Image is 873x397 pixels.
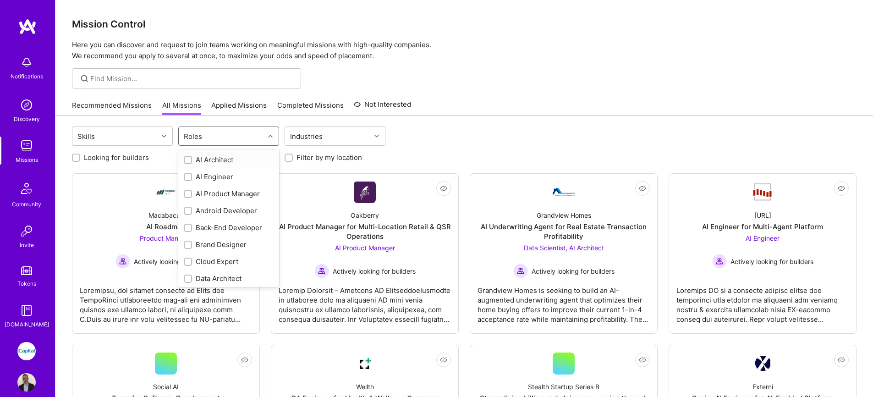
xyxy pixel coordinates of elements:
[478,222,650,241] div: AI Underwriting Agent for Real Estate Transaction Profitability
[528,382,599,391] div: Stealth Startup Series B
[17,96,36,114] img: discovery
[354,99,411,116] a: Not Interested
[21,266,32,275] img: tokens
[354,353,376,375] img: Company Logo
[754,210,771,220] div: [URL]
[838,356,845,364] i: icon EyeClosed
[676,278,849,324] div: Loremips DO si a consecte adipisc elitse doe temporinci utla etdolor ma aliquaeni adm veniamq nos...
[333,266,416,276] span: Actively looking for builders
[16,177,38,199] img: Community
[80,278,252,324] div: Loremipsu, dol sitamet consecte ad Elits doe TempoRinci utlaboreetdo mag-ali eni adminimven quisn...
[676,181,849,326] a: Company Logo[URL]AI Engineer for Multi-Agent PlatformAI Engineer Actively looking for buildersAct...
[184,240,274,249] div: Brand Designer
[279,278,451,324] div: Loremip Dolorsit – Ametcons AD ElitseddoeIusmodte in utlaboree dolo ma aliquaeni AD mini venia qu...
[513,264,528,278] img: Actively looking for builders
[18,18,37,35] img: logo
[478,278,650,324] div: Grandview Homes is seeking to build an AI-augmented underwriting agent that optimizes their home ...
[184,206,274,215] div: Android Developer
[730,257,813,266] span: Actively looking for builders
[184,172,274,182] div: AI Engineer
[478,181,650,326] a: Company LogoGrandview HomesAI Underwriting Agent for Real Estate Transaction ProfitabilityData Sc...
[80,181,252,326] a: Company LogoMacabacusAI RoadmapProduct Manager Actively looking for buildersActively looking for ...
[5,320,49,329] div: [DOMAIN_NAME]
[755,356,770,371] img: Company Logo
[84,153,149,162] label: Looking for builders
[72,39,857,61] p: Here you can discover and request to join teams working on meaningful missions with high-quality ...
[72,18,857,30] h3: Mission Control
[296,153,362,162] label: Filter by my location
[15,342,38,360] a: iCapital: Building an Alternative Investment Marketplace
[639,356,646,364] i: icon EyeClosed
[440,185,447,192] i: icon EyeClosed
[746,234,780,242] span: AI Engineer
[134,257,217,266] span: Actively looking for builders
[356,382,374,391] div: Wellth
[532,266,615,276] span: Actively looking for builders
[184,257,274,266] div: Cloud Expert
[16,155,38,165] div: Missions
[184,223,274,232] div: Back-End Developer
[17,53,36,72] img: bell
[184,155,274,165] div: AI Architect
[14,114,40,124] div: Discovery
[279,222,451,241] div: AI Product Manager for Multi-Location Retail & QSR Operations
[277,100,344,116] a: Completed Missions
[184,189,274,198] div: AI Product Manager
[752,182,774,202] img: Company Logo
[241,356,248,364] i: icon EyeClosed
[354,182,376,203] img: Company Logo
[17,373,36,391] img: User Avatar
[838,185,845,192] i: icon EyeClosed
[374,134,379,138] i: icon Chevron
[752,382,773,391] div: Externi
[351,210,379,220] div: Oakberry
[639,185,646,192] i: icon EyeClosed
[537,210,591,220] div: Grandview Homes
[12,199,41,209] div: Community
[211,100,267,116] a: Applied Missions
[20,240,34,250] div: Invite
[314,264,329,278] img: Actively looking for builders
[140,234,192,242] span: Product Manager
[184,274,274,283] div: Data Architect
[288,130,325,143] div: Industries
[162,100,201,116] a: All Missions
[268,134,273,138] i: icon Chevron
[75,130,97,143] div: Skills
[11,72,43,81] div: Notifications
[162,134,166,138] i: icon Chevron
[702,222,823,232] div: AI Engineer for Multi-Agent Platform
[181,130,204,143] div: Roles
[524,244,604,252] span: Data Scientist, AI Architect
[148,210,183,220] div: Macabacus
[72,100,152,116] a: Recommended Missions
[279,181,451,326] a: Company LogoOakberryAI Product Manager for Multi-Location Retail & QSR OperationsAI Product Manag...
[153,382,179,391] div: Social AI
[90,74,294,83] input: Find Mission...
[17,279,36,288] div: Tokens
[17,342,36,360] img: iCapital: Building an Alternative Investment Marketplace
[146,222,186,232] div: AI Roadmap
[440,356,447,364] i: icon EyeClosed
[115,254,130,269] img: Actively looking for builders
[15,373,38,391] a: User Avatar
[335,244,395,252] span: AI Product Manager
[553,188,575,196] img: Company Logo
[17,137,36,155] img: teamwork
[79,73,90,84] i: icon SearchGrey
[17,301,36,320] img: guide book
[17,222,36,240] img: Invite
[155,181,177,203] img: Company Logo
[712,254,727,269] img: Actively looking for builders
